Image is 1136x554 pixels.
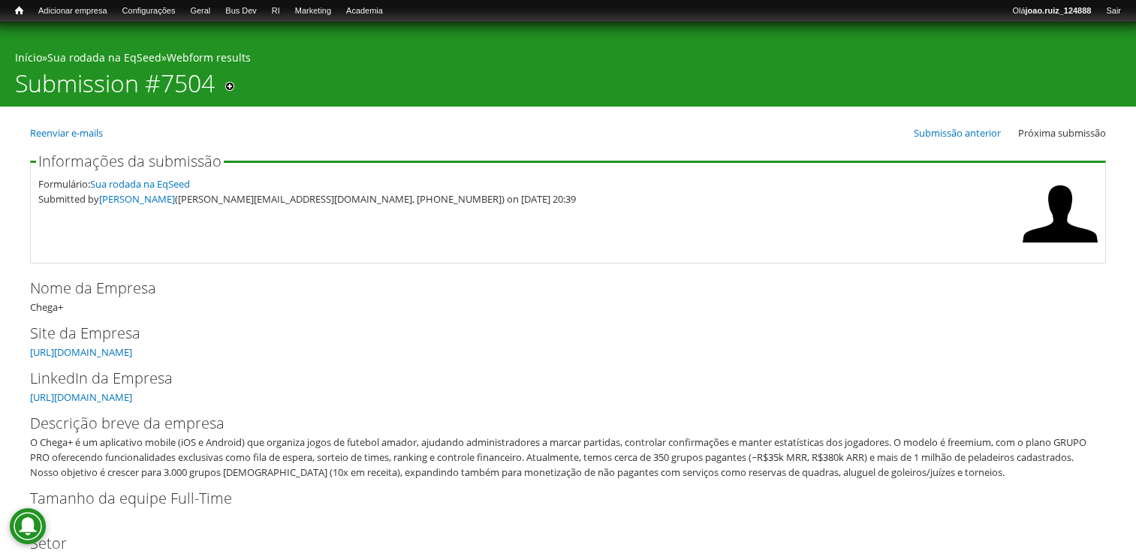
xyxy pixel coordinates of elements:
[30,345,132,359] a: [URL][DOMAIN_NAME]
[90,177,190,191] a: Sua rodada na EqSeed
[1023,241,1098,254] a: Ver perfil do usuário.
[30,487,1081,510] label: Tamanho da equipe Full-Time
[38,176,1015,191] div: Formulário:
[47,50,161,65] a: Sua rodada na EqSeed
[30,126,103,140] a: Reenviar e-mails
[30,390,132,404] a: [URL][DOMAIN_NAME]
[30,487,1106,525] div: 2
[1018,126,1106,140] span: Próxima submissão
[339,4,390,19] a: Academia
[30,412,1081,435] label: Descrição breve da empresa
[1005,4,1098,19] a: Olájoao.ruiz_124888
[30,367,1081,390] label: LinkedIn da Empresa
[30,277,1081,300] label: Nome da Empresa
[914,126,1001,140] a: Submissão anterior
[218,4,264,19] a: Bus Dev
[1023,176,1098,251] img: Foto de Rodrigo Manguinho
[15,50,1121,69] div: » »
[15,69,215,107] h1: Submission #7504
[182,4,218,19] a: Geral
[15,5,23,16] span: Início
[167,50,251,65] a: Webform results
[99,192,175,206] a: [PERSON_NAME]
[1026,6,1092,15] strong: joao.ruiz_124888
[30,435,1096,480] div: O Chega+ é um aplicativo mobile (iOS e Android) que organiza jogos de futebol amador, ajudando ad...
[30,322,1081,345] label: Site da Empresa
[30,277,1106,315] div: Chega+
[31,4,115,19] a: Adicionar empresa
[38,191,1015,206] div: Submitted by ([PERSON_NAME][EMAIL_ADDRESS][DOMAIN_NAME], [PHONE_NUMBER]) on [DATE] 20:39
[264,4,288,19] a: RI
[1098,4,1128,19] a: Sair
[8,4,31,18] a: Início
[115,4,183,19] a: Configurações
[36,154,224,169] legend: Informações da submissão
[15,50,42,65] a: Início
[288,4,339,19] a: Marketing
